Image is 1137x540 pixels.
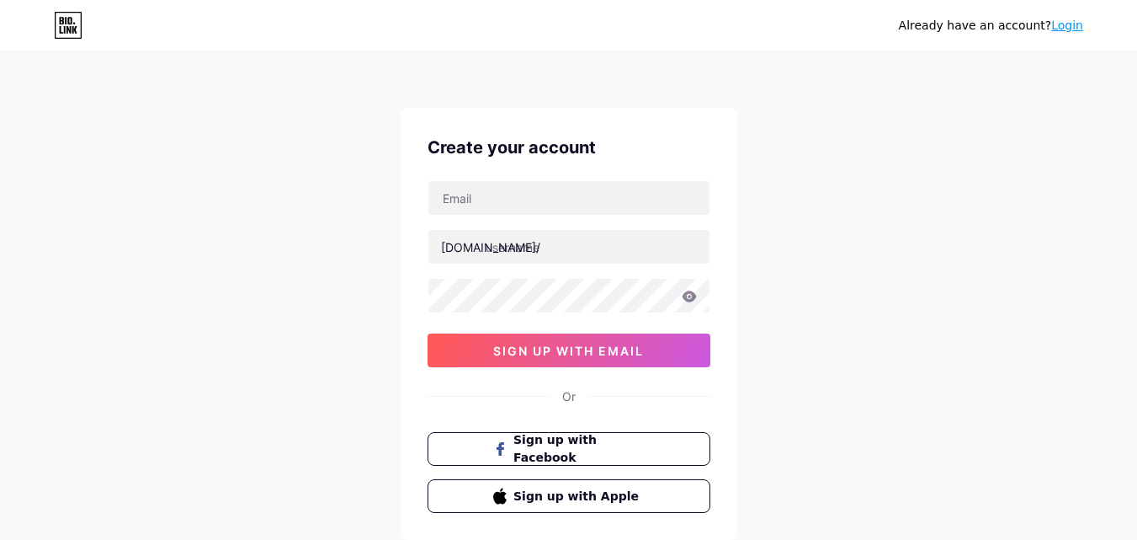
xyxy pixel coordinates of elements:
div: Create your account [428,135,710,160]
div: [DOMAIN_NAME]/ [441,238,540,256]
a: Login [1051,19,1083,32]
button: Sign up with Facebook [428,432,710,466]
button: Sign up with Apple [428,479,710,513]
div: Already have an account? [899,17,1083,35]
input: username [428,230,709,264]
span: Sign up with Facebook [513,431,644,467]
span: sign up with email [493,344,644,358]
div: Or [562,388,576,405]
button: sign up with email [428,334,710,367]
input: Email [428,181,709,215]
span: Sign up with Apple [513,488,644,505]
